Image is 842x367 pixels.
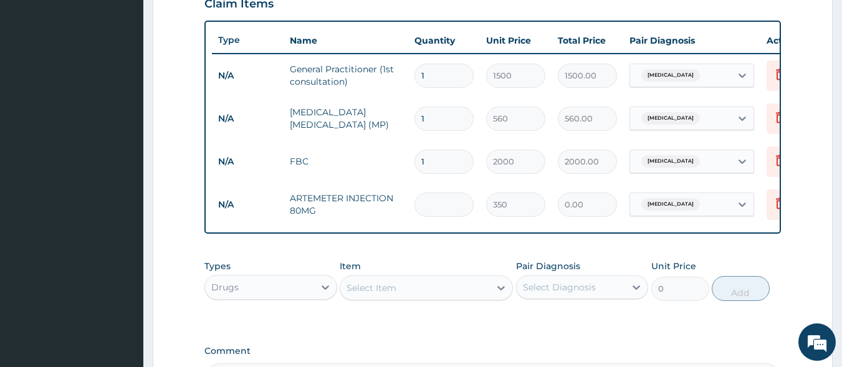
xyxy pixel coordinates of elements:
td: General Practitioner (1st consultation) [284,57,408,94]
td: N/A [212,64,284,87]
th: Type [212,29,284,52]
th: Quantity [408,28,480,53]
th: Actions [760,28,823,53]
label: Pair Diagnosis [516,260,580,272]
div: Minimize live chat window [204,6,234,36]
td: ARTEMETER INJECTION 80MG [284,186,408,223]
div: Select Diagnosis [523,281,596,293]
th: Pair Diagnosis [623,28,760,53]
label: Types [204,261,231,272]
img: d_794563401_company_1708531726252_794563401 [23,62,50,93]
span: [MEDICAL_DATA] [641,69,700,82]
td: [MEDICAL_DATA] [MEDICAL_DATA] (MP) [284,100,408,137]
label: Unit Price [651,260,696,272]
span: [MEDICAL_DATA] [641,155,700,168]
label: Item [340,260,361,272]
span: [MEDICAL_DATA] [641,198,700,211]
th: Unit Price [480,28,552,53]
button: Add [712,276,770,301]
span: We're online! [72,107,172,232]
label: Comment [204,346,782,356]
td: N/A [212,150,284,173]
span: [MEDICAL_DATA] [641,112,700,125]
div: Drugs [211,281,239,293]
th: Total Price [552,28,623,53]
td: N/A [212,193,284,216]
th: Name [284,28,408,53]
td: N/A [212,107,284,130]
div: Chat with us now [65,70,209,86]
textarea: Type your message and hit 'Enter' [6,239,237,283]
div: Select Item [347,282,396,294]
td: FBC [284,149,408,174]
